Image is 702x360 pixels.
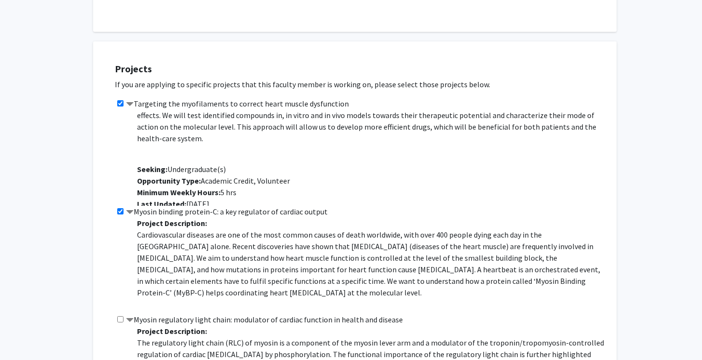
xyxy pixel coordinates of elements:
[137,230,600,297] span: Cardiovascular diseases are one of the most common causes of death worldwide, with over 400 peopl...
[137,199,209,209] span: [DATE]
[137,176,290,186] span: Academic Credit, Volunteer
[137,176,201,186] b: Opportunity Type:
[137,164,167,174] b: Seeking:
[115,63,152,75] strong: Projects
[137,164,226,174] span: Undergraduate(s)
[137,218,207,228] b: Project Description:
[115,79,607,90] p: If you are applying to specific projects that this faculty member is working on, please select th...
[126,314,403,325] label: Myosin regulatory light chain: modulator of cardiac function in health and disease
[7,317,41,353] iframe: Chat
[137,187,220,197] b: Minimum Weekly Hours:
[126,98,349,109] label: Targeting the myofilaments to correct heart muscle dysfunction
[137,187,236,197] span: 5 hrs
[137,326,207,336] b: Project Description:
[137,199,186,209] b: Last Updated:
[126,206,328,217] label: Myosin binding protein-C: a key regulator of cardiac output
